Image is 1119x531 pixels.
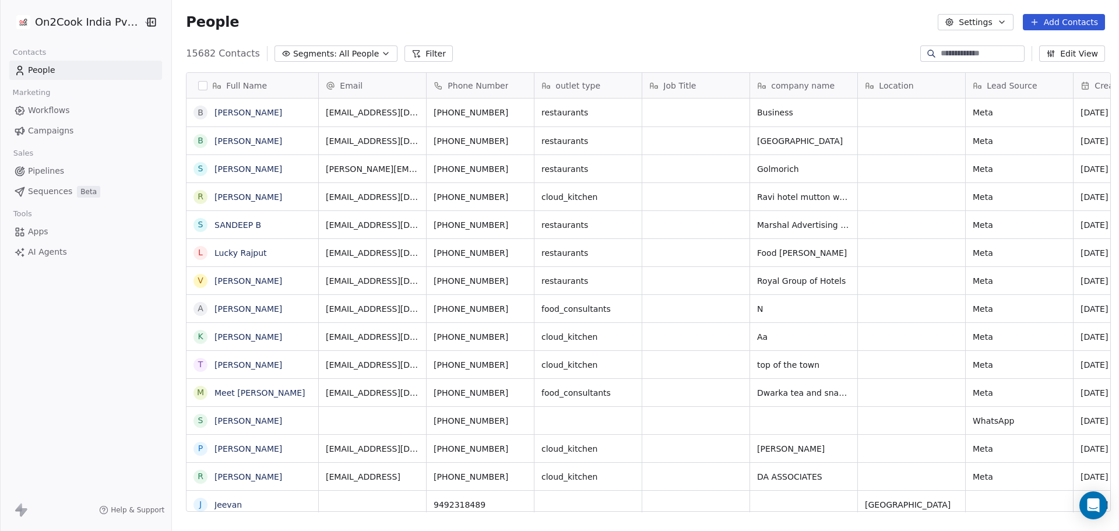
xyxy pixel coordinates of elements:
div: Lead Source [966,73,1073,98]
div: V [198,275,204,287]
span: On2Cook India Pvt. Ltd. [35,15,140,30]
a: [PERSON_NAME] [214,444,282,453]
a: Workflows [9,101,162,120]
span: [PHONE_NUMBER] [434,163,527,175]
span: cloud_kitchen [541,471,635,483]
span: Meta [973,471,1066,483]
a: People [9,61,162,80]
span: restaurants [541,135,635,147]
span: cloud_kitchen [541,359,635,371]
div: K [198,330,203,343]
div: grid [186,99,319,512]
span: cloud_kitchen [541,191,635,203]
span: AI Agents [28,246,67,258]
span: Meta [973,275,1066,287]
span: company name [771,80,835,92]
span: Contacts [8,44,51,61]
span: [PHONE_NUMBER] [434,359,527,371]
span: [PHONE_NUMBER] [434,191,527,203]
span: All People [339,48,379,60]
span: People [28,64,55,76]
span: [PHONE_NUMBER] [434,135,527,147]
span: [GEOGRAPHIC_DATA] [757,135,850,147]
span: Help & Support [111,505,164,515]
span: Meta [973,247,1066,259]
a: Lucky Rajput [214,248,267,258]
span: cloud_kitchen [541,331,635,343]
a: Apps [9,222,162,241]
div: Full Name [186,73,318,98]
span: Dwarka tea and snacks [757,387,850,399]
span: [PHONE_NUMBER] [434,471,527,483]
div: R [198,470,203,483]
span: N [757,303,850,315]
span: Meta [973,443,1066,455]
img: on2cook%20logo-04%20copy.jpg [16,15,30,29]
a: [PERSON_NAME] [214,360,282,370]
span: People [186,13,239,31]
span: [PERSON_NAME][EMAIL_ADDRESS][MEDICAL_DATA][DOMAIN_NAME] [326,163,419,175]
div: Email [319,73,426,98]
span: [EMAIL_ADDRESS][DOMAIN_NAME] [326,135,419,147]
div: R [198,191,203,203]
span: 15682 Contacts [186,47,260,61]
span: Business [757,107,850,118]
span: top of the town [757,359,850,371]
div: company name [750,73,857,98]
div: B [198,107,204,119]
div: S [198,219,203,231]
span: [EMAIL_ADDRESS][DOMAIN_NAME] [326,219,419,231]
span: [PHONE_NUMBER] [434,387,527,399]
span: Sales [8,145,38,162]
span: [EMAIL_ADDRESS] [326,471,419,483]
div: t [198,358,203,371]
span: [EMAIL_ADDRESS][DOMAIN_NAME] [326,359,419,371]
div: S [198,414,203,427]
span: Meta [973,135,1066,147]
div: B [198,135,204,147]
button: Add Contacts [1023,14,1105,30]
span: [EMAIL_ADDRESS][DOMAIN_NAME] [326,443,419,455]
div: outlet type [534,73,642,98]
span: restaurants [541,163,635,175]
span: Royal Group of Hotels [757,275,850,287]
span: restaurants [541,247,635,259]
a: [PERSON_NAME] [214,472,282,481]
span: [EMAIL_ADDRESS][DOMAIN_NAME] [326,275,419,287]
span: Golmorich [757,163,850,175]
span: Food [PERSON_NAME] [757,247,850,259]
a: [PERSON_NAME] [214,416,282,425]
div: S [198,163,203,175]
span: [GEOGRAPHIC_DATA] [865,499,958,511]
button: Settings [938,14,1013,30]
span: Meta [973,387,1066,399]
div: Phone Number [427,73,534,98]
span: Workflows [28,104,70,117]
span: Job Title [663,80,696,92]
a: [PERSON_NAME] [214,276,282,286]
span: [EMAIL_ADDRESS][DOMAIN_NAME] [326,191,419,203]
a: Campaigns [9,121,162,140]
span: Sequences [28,185,72,198]
span: restaurants [541,107,635,118]
span: Aa [757,331,850,343]
span: Meta [973,163,1066,175]
button: Filter [404,45,453,62]
span: cloud_kitchen [541,443,635,455]
span: [PERSON_NAME] [757,443,850,455]
a: [PERSON_NAME] [214,108,282,117]
span: Email [340,80,363,92]
span: Pipelines [28,165,64,177]
a: SANDEEP B [214,220,261,230]
span: [PHONE_NUMBER] [434,415,527,427]
span: Location [879,80,913,92]
span: restaurants [541,219,635,231]
div: Job Title [642,73,749,98]
span: Apps [28,226,48,238]
span: Meta [973,107,1066,118]
span: Meta [973,303,1066,315]
a: SequencesBeta [9,182,162,201]
a: Pipelines [9,161,162,181]
div: Location [858,73,965,98]
span: Phone Number [448,80,508,92]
